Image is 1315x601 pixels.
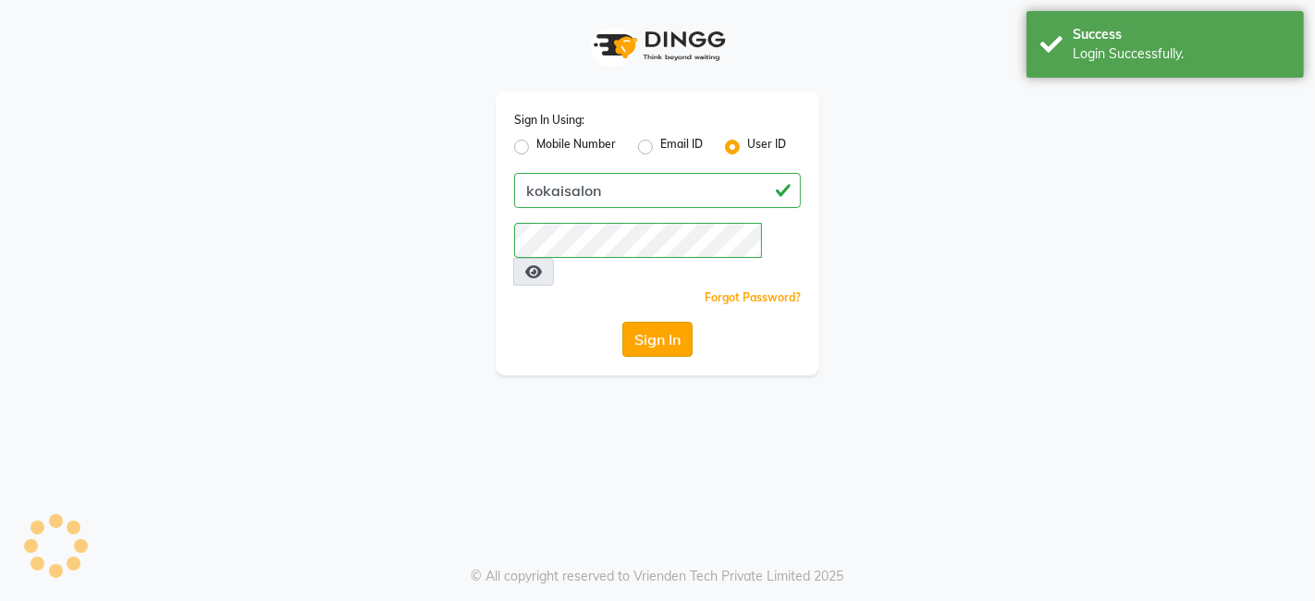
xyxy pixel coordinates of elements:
img: logo1.svg [584,18,731,73]
input: Username [514,173,801,208]
label: Mobile Number [536,136,616,158]
a: Forgot Password? [705,290,801,304]
div: Login Successfully. [1073,44,1290,64]
input: Username [514,223,762,258]
label: User ID [747,136,786,158]
button: Sign In [622,322,693,357]
label: Sign In Using: [514,112,584,129]
div: Success [1073,25,1290,44]
label: Email ID [660,136,703,158]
